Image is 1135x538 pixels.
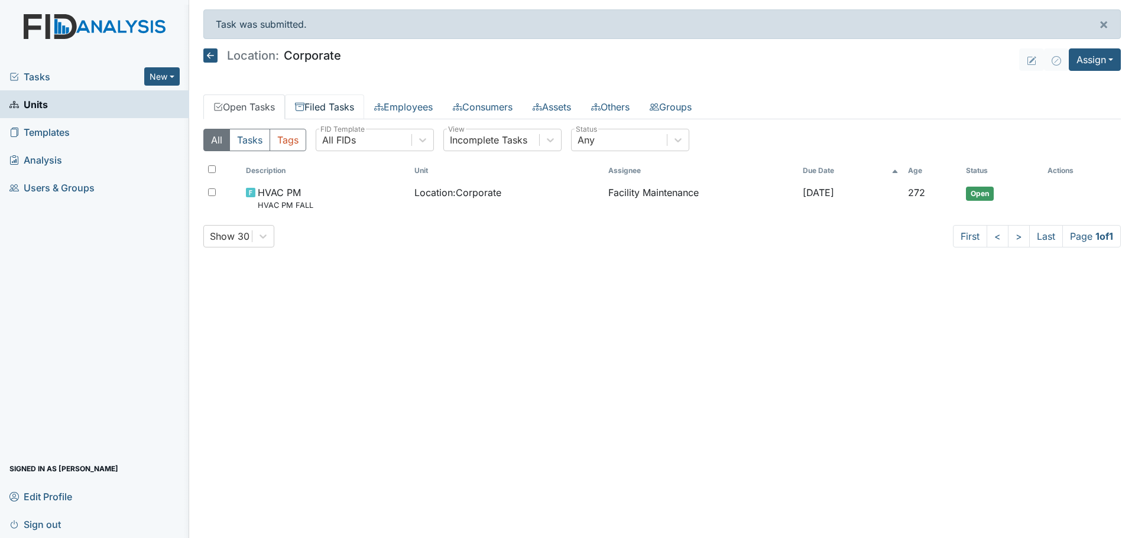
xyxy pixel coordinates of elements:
[966,187,994,201] span: Open
[903,161,962,181] th: Toggle SortBy
[203,48,341,63] h5: Corporate
[203,129,230,151] button: All
[229,129,270,151] button: Tasks
[1087,10,1120,38] button: ×
[258,185,313,211] span: HVAC PM HVAC PM FALL
[578,133,595,147] div: Any
[1099,15,1108,32] span: ×
[1069,48,1121,71] button: Assign
[144,67,180,86] button: New
[798,161,903,181] th: Toggle SortBy
[322,133,356,147] div: All FIDs
[410,161,604,181] th: Toggle SortBy
[604,161,798,181] th: Assignee
[987,225,1008,247] a: <
[953,225,987,247] a: First
[414,185,501,200] span: Location : Corporate
[364,94,443,119] a: Employees
[9,487,72,506] span: Edit Profile
[581,94,640,119] a: Others
[1043,161,1102,181] th: Actions
[285,94,364,119] a: Filed Tasks
[203,129,306,151] div: Type filter
[9,178,95,197] span: Users & Groups
[258,200,313,211] small: HVAC PM FALL
[208,165,216,173] input: Toggle All Rows Selected
[640,94,702,119] a: Groups
[9,515,61,533] span: Sign out
[1029,225,1063,247] a: Last
[210,229,249,243] div: Show 30
[803,187,834,198] span: [DATE]
[227,50,279,61] span: Location:
[203,94,285,119] a: Open Tasks
[450,133,527,147] div: Incomplete Tasks
[953,225,1121,247] nav: task-pagination
[9,70,144,84] a: Tasks
[443,94,523,119] a: Consumers
[241,161,410,181] th: Toggle SortBy
[961,161,1043,181] th: Toggle SortBy
[1062,225,1121,247] span: Page
[523,94,581,119] a: Assets
[1008,225,1030,247] a: >
[270,129,306,151] button: Tags
[203,9,1121,39] div: Task was submitted.
[9,123,70,141] span: Templates
[9,151,62,169] span: Analysis
[9,95,48,113] span: Units
[203,129,1121,247] div: Open Tasks
[908,187,925,198] span: 272
[604,181,798,216] td: Facility Maintenance
[9,459,118,478] span: Signed in as [PERSON_NAME]
[1095,230,1113,242] strong: 1 of 1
